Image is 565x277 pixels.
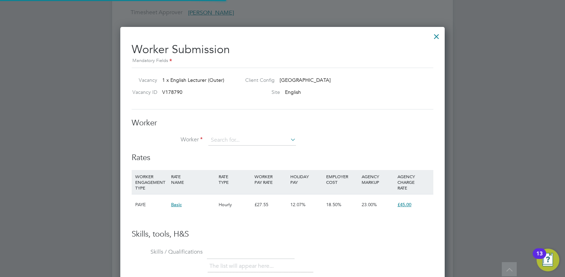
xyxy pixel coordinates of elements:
label: Site [240,89,280,95]
div: £27.55 [253,194,289,215]
h2: Worker Submission [132,37,433,65]
label: Vacancy [129,77,157,83]
div: AGENCY MARKUP [360,170,396,188]
span: [GEOGRAPHIC_DATA] [280,77,331,83]
div: RATE TYPE [217,170,253,188]
span: 23.00% [362,202,377,208]
div: EMPLOYER COST [324,170,360,188]
span: 12.07% [290,202,306,208]
span: 1 x English Lecturer (Outer) [162,77,224,83]
div: WORKER ENGAGEMENT TYPE [133,170,169,194]
span: £45.00 [397,202,411,208]
div: 13 [536,254,543,263]
span: Basic [171,202,182,208]
span: English [285,89,301,95]
input: Search for... [208,135,296,146]
label: Client Config [240,77,275,83]
h3: Worker [132,118,433,128]
div: Mandatory Fields [132,57,433,65]
span: V178790 [162,89,182,95]
label: Skills / Qualifications [132,248,203,256]
label: Vacancy ID [129,89,157,95]
div: HOLIDAY PAY [289,170,324,188]
span: 18.50% [326,202,341,208]
div: WORKER PAY RATE [253,170,289,188]
label: Worker [132,136,203,143]
div: AGENCY CHARGE RATE [396,170,432,194]
button: Open Resource Center, 13 new notifications [537,249,559,271]
div: PAYE [133,194,169,215]
h3: Skills, tools, H&S [132,229,433,239]
div: Hourly [217,194,253,215]
li: The list will appear here... [209,261,276,271]
div: RATE NAME [169,170,217,188]
h3: Rates [132,153,433,163]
